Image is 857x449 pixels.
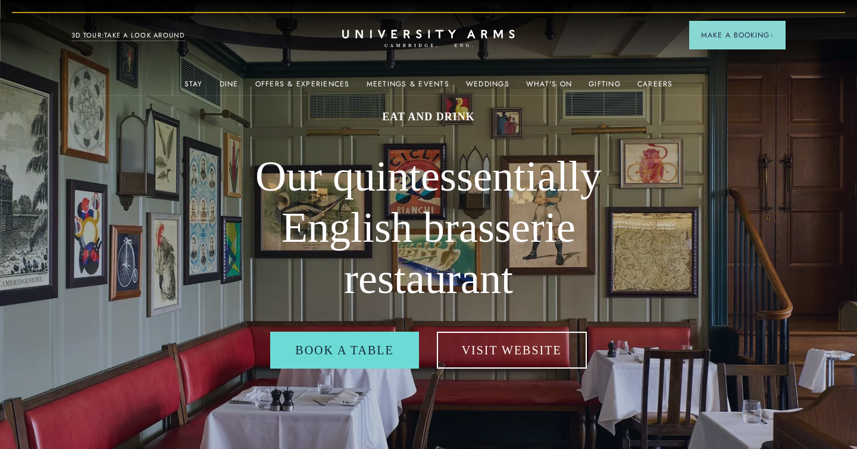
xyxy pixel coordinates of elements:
a: 3D TOUR:TAKE A LOOK AROUND [71,30,185,41]
img: Arrow icon [770,33,774,38]
a: Offers & Experiences [255,80,350,95]
a: Dine [220,80,239,95]
a: Home [342,30,515,48]
a: Book a table [270,332,418,369]
a: Visit Website [437,332,587,369]
a: Careers [637,80,673,95]
h1: Eat and drink [214,110,643,124]
a: Stay [184,80,203,95]
h2: Our quintessentially English brasserie restaurant [214,151,643,304]
a: Weddings [466,80,509,95]
a: Gifting [589,80,621,95]
a: Meetings & Events [367,80,449,95]
button: Make a BookingArrow icon [689,21,786,49]
a: What's On [526,80,572,95]
span: Make a Booking [701,30,774,40]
